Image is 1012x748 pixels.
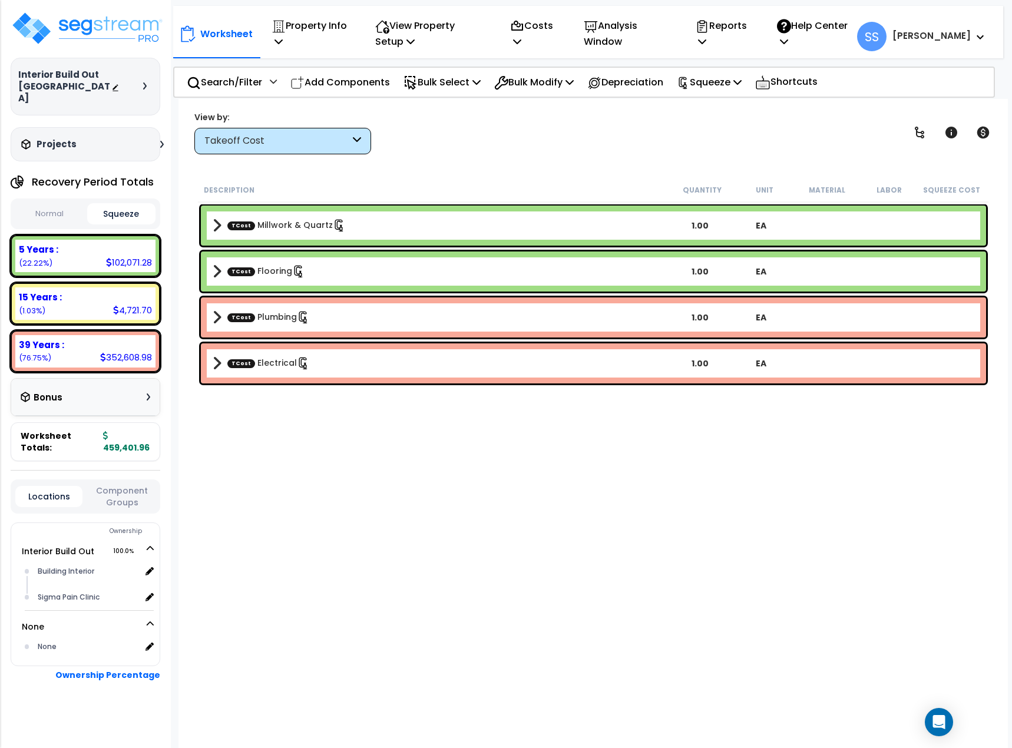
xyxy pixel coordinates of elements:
[730,358,791,369] div: EA
[857,22,887,51] span: SS
[669,266,730,277] div: 1.00
[284,68,396,96] div: Add Components
[272,18,349,49] p: Property Info
[227,357,310,370] a: Custom Item
[683,186,722,195] small: Quantity
[587,74,663,90] p: Depreciation
[37,138,77,150] h3: Projects
[581,68,670,96] div: Depreciation
[404,74,481,90] p: Bulk Select
[34,393,62,403] h3: Bonus
[32,176,154,188] h4: Recovery Period Totals
[494,74,574,90] p: Bulk Modify
[227,221,255,230] span: TCost
[677,74,742,90] p: Squeeze
[15,204,84,224] button: Normal
[187,74,262,90] p: Search/Filter
[809,186,845,195] small: Material
[19,306,45,316] small: 1.0277926436563765%
[200,26,253,42] p: Worksheet
[923,186,980,195] small: Squeeze Cost
[22,621,44,633] a: None
[756,186,773,195] small: Unit
[19,291,62,303] b: 15 Years :
[695,18,752,49] p: Reports
[194,111,371,123] div: View by:
[584,18,670,49] p: Analysis Window
[755,74,818,91] p: Shortcuts
[35,640,141,654] div: None
[19,353,51,363] small: 76.75391272950995%
[227,313,255,322] span: TCost
[227,359,255,368] span: TCost
[35,564,141,578] div: Building Interior
[892,29,971,42] b: [PERSON_NAME]
[925,708,953,736] div: Open Intercom Messenger
[35,524,160,538] div: Ownership
[100,351,152,363] div: 352,608.98
[19,339,64,351] b: 39 Years :
[749,68,824,97] div: Shortcuts
[11,11,164,46] img: logo_pro_r.png
[113,544,144,558] span: 100.0%
[227,311,310,324] a: Custom Item
[777,18,851,49] p: Help Center
[290,74,390,90] p: Add Components
[113,304,152,316] div: 4,721.70
[227,265,305,278] a: Custom Item
[22,545,94,557] a: Interior Build Out 100.0%
[204,186,254,195] small: Description
[19,243,58,256] b: 5 Years :
[204,134,350,148] div: Takeoff Cost
[87,203,156,224] button: Squeeze
[730,220,791,231] div: EA
[730,266,791,277] div: EA
[730,312,791,323] div: EA
[227,219,346,232] a: Custom Item
[227,267,255,276] span: TCost
[18,69,111,104] h3: Interior Build Out [GEOGRAPHIC_DATA]
[55,669,160,681] b: Ownership Percentage
[375,18,485,49] p: View Property Setup
[35,590,141,604] div: Sigma Pain Clinic
[103,430,150,454] b: 459,401.96
[669,358,730,369] div: 1.00
[669,220,730,231] div: 1.00
[88,484,156,509] button: Component Groups
[877,186,902,195] small: Labor
[106,256,152,269] div: 102,071.28
[669,312,730,323] div: 1.00
[19,258,52,268] small: 22.21829462683367%
[21,430,98,454] span: Worksheet Totals:
[15,486,82,507] button: Locations
[510,18,558,49] p: Costs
